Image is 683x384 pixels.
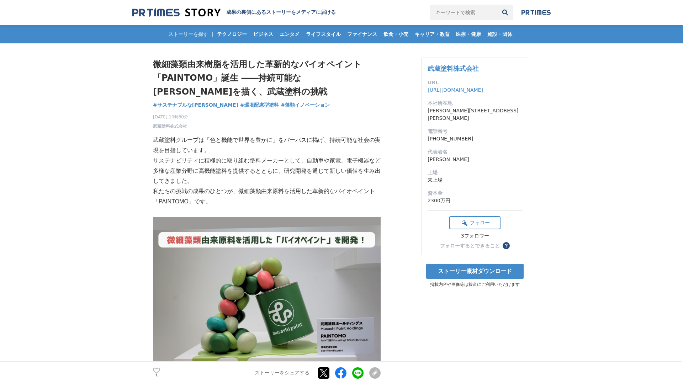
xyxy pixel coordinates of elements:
h1: 微細藻類由来樹脂を活用した革新的なバイオペイント「PAINTOMO」誕生 ――持続可能な[PERSON_NAME]を描く、武蔵塗料の挑戦 [153,58,381,98]
a: ライフスタイル [303,25,344,43]
dd: [PHONE_NUMBER] [428,135,522,143]
span: テクノロジー [214,31,250,37]
span: エンタメ [277,31,302,37]
a: 施設・団体 [485,25,515,43]
a: キャリア・教育 [412,25,452,43]
p: 掲載内容や画像等は報道にご利用いただけます [422,282,528,288]
dd: 2300万円 [428,197,522,204]
dt: 資本金 [428,190,522,197]
dt: 上場 [428,169,522,176]
span: 施設・団体 [485,31,515,37]
p: 3 [153,374,160,378]
a: 武蔵塗料株式会社 [428,65,479,72]
a: ファイナンス [344,25,380,43]
span: ファイナンス [344,31,380,37]
span: ビジネス [250,31,276,37]
p: サステナビリティに積極的に取り組む塗料メーカーとして、自動車や家電、電子機器など多様な産業分野に高機能塗料を提供するとともに、研究開発を通じて新しい価値を生み出してきました。 [153,156,381,186]
button: フォロー [449,216,501,229]
button: ？ [503,242,510,249]
a: 武蔵塗料株式会社 [153,123,187,129]
a: #藻類イノベーション [281,101,330,109]
dd: 未上場 [428,176,522,184]
span: 医療・健康 [453,31,484,37]
div: 3フォロワー [449,233,501,239]
p: 武蔵塗料グループは「色と機能で世界を豊かに」をパーパスに掲げ、持続可能な社会の実現を目指しています。 [153,135,381,156]
a: [URL][DOMAIN_NAME] [428,87,483,93]
dt: 本社所在地 [428,100,522,107]
a: ビジネス [250,25,276,43]
a: #環境配慮型塗料 [240,101,279,109]
img: 成果の裏側にあるストーリーをメディアに届ける [132,8,221,17]
dt: 電話番号 [428,128,522,135]
span: [DATE] 10時30分 [153,114,188,120]
span: ライフスタイル [303,31,344,37]
a: 医療・健康 [453,25,484,43]
h2: 成果の裏側にあるストーリーをメディアに届ける [226,9,336,16]
input: キーワードで検索 [430,5,497,20]
a: ストーリー素材ダウンロード [426,264,524,279]
a: テクノロジー [214,25,250,43]
span: #サステナブルな[PERSON_NAME] [153,102,238,108]
span: キャリア・教育 [412,31,452,37]
dt: URL [428,79,522,86]
p: 私たちの挑戦の成果のひとつが、微細藻類由来原料を活用した革新的なバイオペイント「PAINTOMO」です。 [153,186,381,207]
dd: [PERSON_NAME][STREET_ADDRESS][PERSON_NAME] [428,107,522,122]
div: フォローするとできること [440,243,500,248]
a: 成果の裏側にあるストーリーをメディアに届ける 成果の裏側にあるストーリーをメディアに届ける [132,8,336,17]
img: prtimes [521,10,551,15]
img: thumbnail_b7f7ef30-83c5-11f0-b6d8-d129f6f27462.jpg [153,217,381,369]
dt: 代表者名 [428,148,522,156]
span: ？ [504,243,509,248]
dd: [PERSON_NAME] [428,156,522,163]
span: #藻類イノベーション [281,102,330,108]
span: 飲食・小売 [381,31,411,37]
a: エンタメ [277,25,302,43]
span: #環境配慮型塗料 [240,102,279,108]
a: #サステナブルな[PERSON_NAME] [153,101,238,109]
button: 検索 [497,5,513,20]
p: ストーリーをシェアする [255,370,309,376]
a: 飲食・小売 [381,25,411,43]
